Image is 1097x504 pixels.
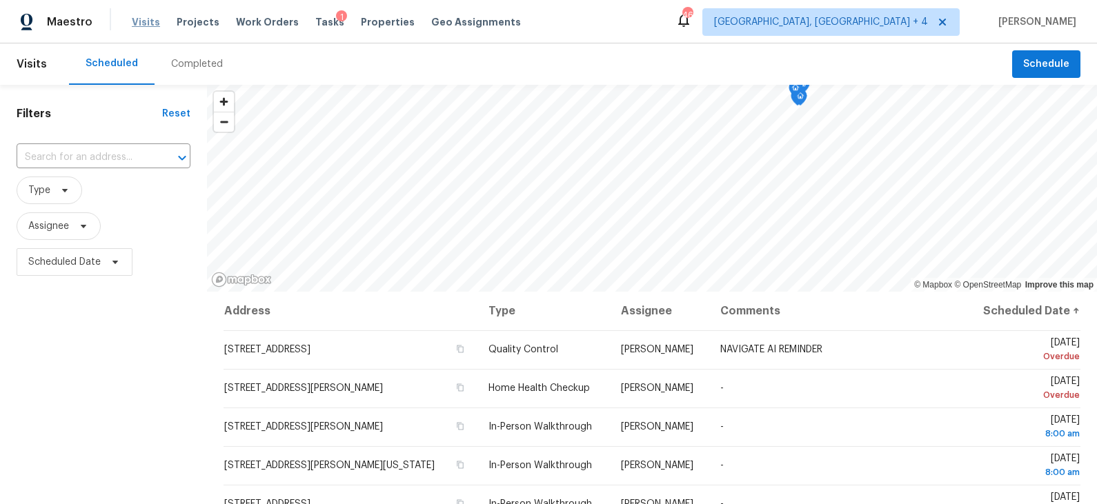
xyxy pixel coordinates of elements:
[315,17,344,27] span: Tasks
[488,345,558,354] span: Quality Control
[978,454,1080,479] span: [DATE]
[171,57,223,71] div: Completed
[162,107,190,121] div: Reset
[28,255,101,269] span: Scheduled Date
[488,461,592,470] span: In-Person Walkthrough
[207,85,1097,292] canvas: Map
[720,383,724,393] span: -
[224,461,435,470] span: [STREET_ADDRESS][PERSON_NAME][US_STATE]
[714,15,928,29] span: [GEOGRAPHIC_DATA], [GEOGRAPHIC_DATA] + 4
[336,10,347,24] div: 1
[236,15,299,29] span: Work Orders
[454,381,466,394] button: Copy Address
[1025,280,1094,290] a: Improve this map
[224,422,383,432] span: [STREET_ADDRESS][PERSON_NAME]
[978,350,1080,363] div: Overdue
[17,147,152,168] input: Search for an address...
[621,422,693,432] span: [PERSON_NAME]
[1012,50,1080,79] button: Schedule
[621,383,693,393] span: [PERSON_NAME]
[211,272,272,288] a: Mapbox homepage
[720,461,724,470] span: -
[86,57,138,70] div: Scheduled
[978,338,1080,363] span: [DATE]
[454,343,466,355] button: Copy Address
[477,292,610,330] th: Type
[488,422,592,432] span: In-Person Walkthrough
[978,376,1080,402] span: [DATE]
[132,15,160,29] span: Visits
[224,383,383,393] span: [STREET_ADDRESS][PERSON_NAME]
[177,15,219,29] span: Projects
[621,345,693,354] span: [PERSON_NAME]
[789,81,802,102] div: Map marker
[224,292,477,330] th: Address
[214,92,234,112] button: Zoom in
[967,292,1080,330] th: Scheduled Date ↑
[454,458,466,471] button: Copy Address
[720,345,822,354] span: NAVIGATE AI REMINDER
[17,107,162,121] h1: Filters
[214,112,234,132] button: Zoom out
[993,15,1076,29] span: [PERSON_NAME]
[431,15,521,29] span: Geo Assignments
[17,49,47,79] span: Visits
[28,183,50,197] span: Type
[914,280,952,290] a: Mapbox
[1023,56,1069,73] span: Schedule
[454,420,466,432] button: Copy Address
[709,292,967,330] th: Comments
[978,388,1080,402] div: Overdue
[978,427,1080,441] div: 8:00 am
[978,465,1080,479] div: 8:00 am
[978,415,1080,441] span: [DATE]
[720,422,724,432] span: -
[610,292,709,330] th: Assignee
[796,77,810,98] div: Map marker
[954,280,1021,290] a: OpenStreetMap
[361,15,415,29] span: Properties
[682,8,692,22] div: 46
[488,383,590,393] span: Home Health Checkup
[621,461,693,470] span: [PERSON_NAME]
[47,15,92,29] span: Maestro
[224,345,310,354] span: [STREET_ADDRESS]
[172,148,192,168] button: Open
[28,219,69,233] span: Assignee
